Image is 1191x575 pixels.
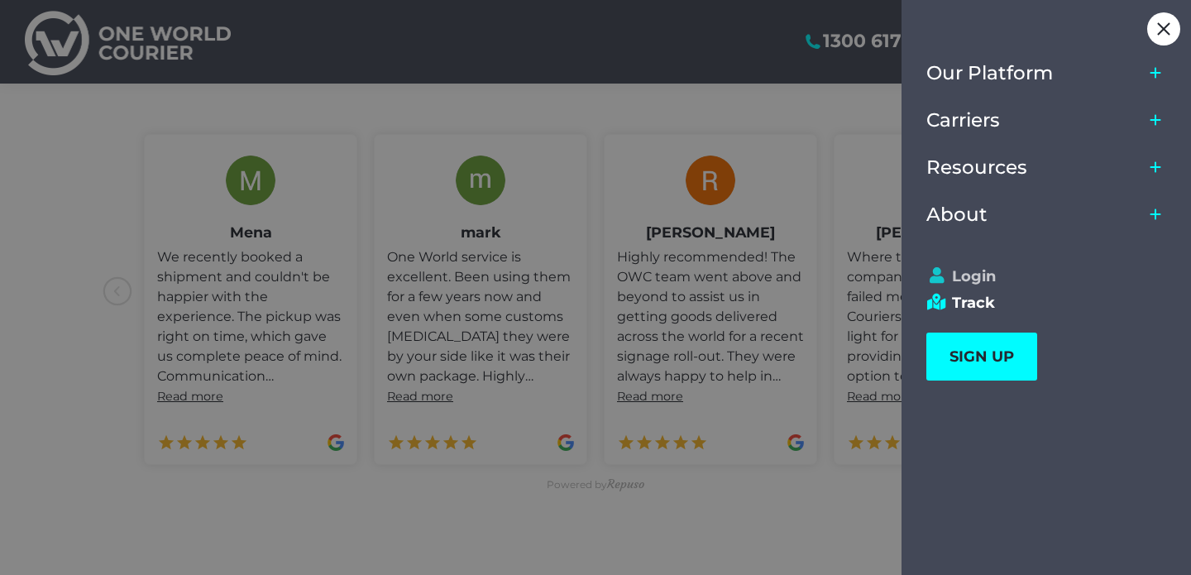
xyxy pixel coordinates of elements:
[926,62,1053,84] span: Our Platform
[926,294,1151,312] a: Track
[926,97,1143,144] a: Carriers
[926,50,1143,97] a: Our Platform
[926,144,1143,191] a: Resources
[926,109,1000,132] span: Carriers
[926,333,1037,381] a: SIGN UP
[1147,12,1180,46] div: Close
[926,267,1151,285] a: Login
[926,191,1143,238] a: About
[926,204,988,226] span: About
[949,347,1014,366] span: SIGN UP
[926,156,1027,179] span: Resources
